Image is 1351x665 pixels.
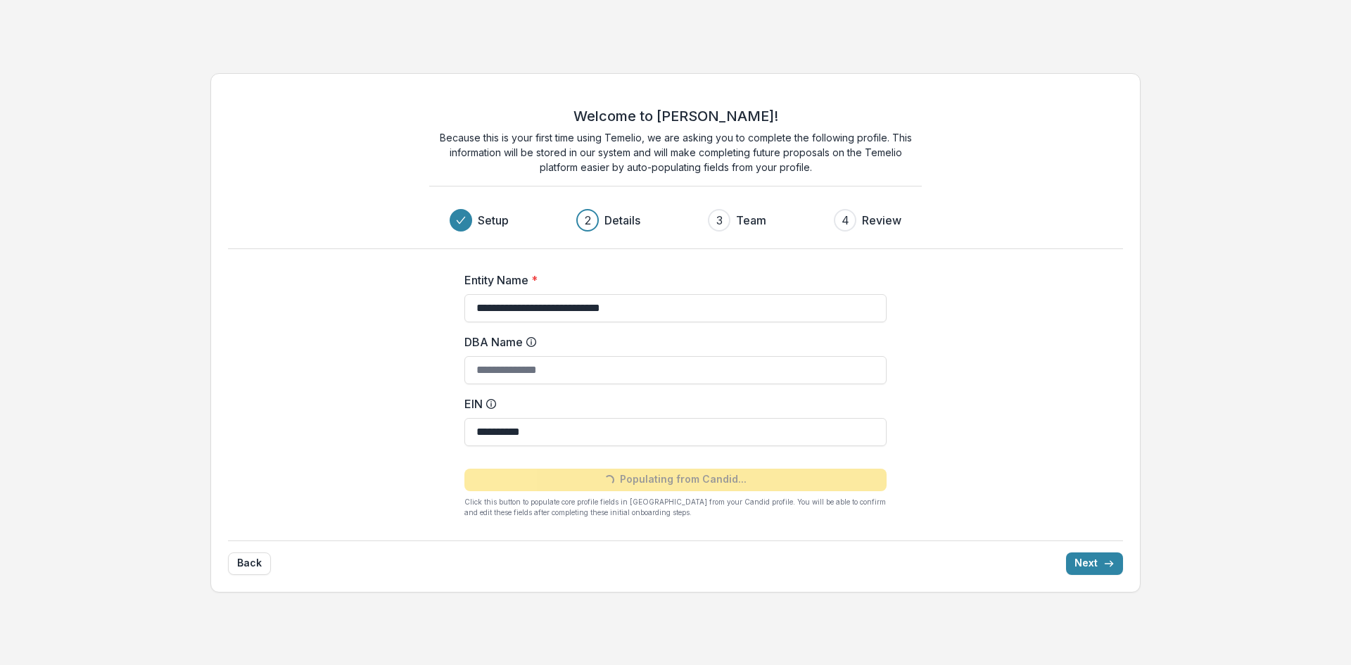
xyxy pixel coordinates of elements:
h3: Review [862,212,901,229]
div: 4 [842,212,849,229]
h3: Setup [478,212,509,229]
button: Populating from Candid... [464,469,887,491]
button: Back [228,552,271,575]
label: DBA Name [464,334,878,350]
label: EIN [464,395,878,412]
p: Because this is your first time using Temelio, we are asking you to complete the following profil... [429,130,922,175]
div: 2 [585,212,591,229]
h3: Details [604,212,640,229]
div: Progress [450,209,901,232]
p: Click this button to populate core profile fields in [GEOGRAPHIC_DATA] from your Candid profile. ... [464,497,887,518]
label: Entity Name [464,272,878,289]
h2: Welcome to [PERSON_NAME]! [573,108,778,125]
h3: Team [736,212,766,229]
button: Next [1066,552,1123,575]
div: 3 [716,212,723,229]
